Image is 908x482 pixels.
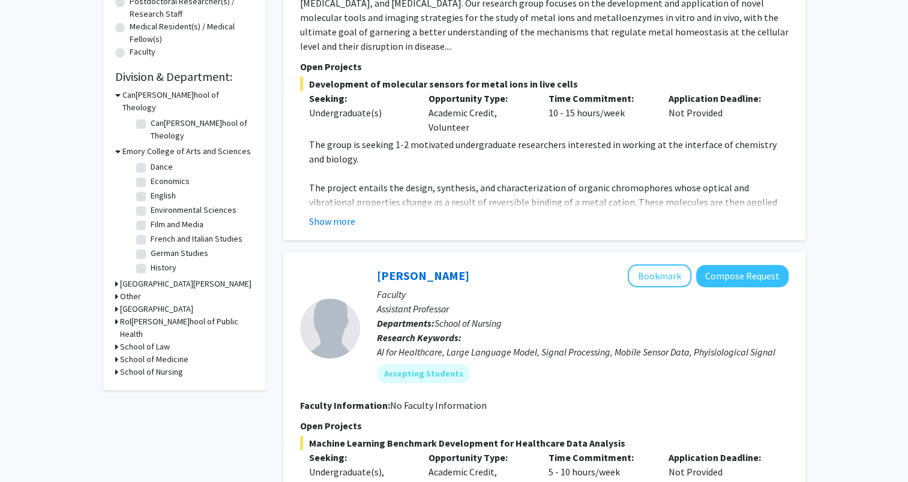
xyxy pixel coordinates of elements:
[390,399,487,411] span: No Faculty Information
[300,59,789,74] p: Open Projects
[120,315,253,341] h3: Rol[PERSON_NAME]hool of Public Health
[151,175,190,188] label: Economics
[628,264,691,287] button: Add Runze Yan to Bookmarks
[377,302,789,316] p: Assistant Professor
[309,214,355,228] button: Show more
[300,399,390,411] b: Faculty Information:
[377,317,434,329] b: Departments:
[300,436,789,450] span: Machine Learning Benchmark Development for Healthcare Data Analysis
[696,265,789,287] button: Compose Request to Runze Yan
[300,77,789,91] span: Development of molecular sensors for metal ions in live cells
[151,247,208,260] label: German Studies
[309,91,411,106] p: Seeking:
[120,366,183,378] h3: School of Nursing
[300,418,789,433] p: Open Projects
[115,70,253,84] h2: Division & Department:
[549,91,651,106] p: Time Commitment:
[120,278,251,290] h3: [GEOGRAPHIC_DATA][PERSON_NAME]
[120,353,188,366] h3: School of Medicine
[377,287,789,302] p: Faculty
[377,364,471,383] mat-chip: Accepting Students
[549,450,651,465] p: Time Commitment:
[122,145,251,158] h3: Emory College of Arts and Sciences
[122,89,253,114] h3: Can[PERSON_NAME]hool of Theology
[434,317,502,329] span: School of Nursing
[660,91,780,134] div: Not Provided
[428,91,531,106] p: Opportunity Type:
[120,290,141,303] h3: Other
[669,450,771,465] p: Application Deadline:
[669,91,771,106] p: Application Deadline:
[130,20,253,46] label: Medical Resident(s) / Medical Fellow(s)
[309,180,789,238] p: The project entails the design, synthesis, and characterization of organic chromophores whose opt...
[151,189,176,202] label: English
[151,218,203,231] label: Film and Media
[151,276,199,288] label: Human Health
[377,268,469,283] a: [PERSON_NAME]
[309,450,411,465] p: Seeking:
[9,428,51,473] iframe: Chat
[151,233,242,245] label: French and Italian Studies
[377,345,789,359] div: AI for Healthcare, Large Language Model, Signal Processing, Mobile Sensor Data, Phyisiological Si...
[120,303,193,315] h3: [GEOGRAPHIC_DATA]
[419,91,540,134] div: Academic Credit, Volunteer
[151,161,173,173] label: Dance
[120,341,170,353] h3: School of Law
[428,450,531,465] p: Opportunity Type:
[309,137,789,166] p: The group is seeking 1-2 motivated undergraduate researchers interested in working at the interfa...
[377,332,462,344] b: Research Keywords:
[151,204,236,216] label: Environmental Sciences
[130,46,155,58] label: Faculty
[540,91,660,134] div: 10 - 15 hours/week
[151,261,176,274] label: History
[151,117,250,142] label: Can[PERSON_NAME]hool of Theology
[309,106,411,120] div: Undergraduate(s)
